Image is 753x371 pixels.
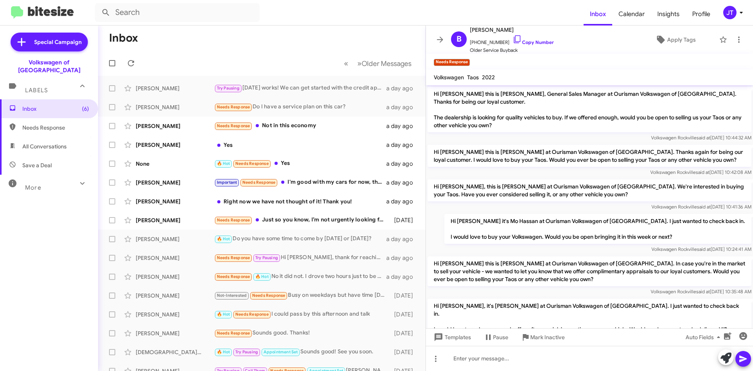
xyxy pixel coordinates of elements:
[22,143,67,150] span: All Conversations
[697,246,711,252] span: said at
[697,204,711,210] span: said at
[252,293,286,298] span: Needs Response
[651,246,751,252] span: Volkswagen Rockville [DATE] 10:24:41 AM
[214,253,386,262] div: Hi [PERSON_NAME], thank for reaching out. Unfortunately, no. We close the deal [DATE]. In the mea...
[353,55,416,71] button: Next
[717,6,744,19] button: JT
[386,122,419,130] div: a day ago
[235,312,269,317] span: Needs Response
[584,3,612,26] span: Inbox
[217,349,230,355] span: 🔥 Hot
[217,104,250,110] span: Needs Response
[22,105,89,113] span: Inbox
[470,35,554,46] span: [PHONE_NUMBER]
[427,145,751,167] p: Hi [PERSON_NAME] this is [PERSON_NAME] at Ourisman Volkswagen of [GEOGRAPHIC_DATA]. Thanks again ...
[11,33,88,51] a: Special Campaign
[470,25,554,35] span: [PERSON_NAME]
[214,84,386,93] div: [DATE] works! We can get started with the credit application.
[386,235,419,243] div: a day ago
[25,184,41,191] span: More
[386,179,419,186] div: a day ago
[214,347,390,356] div: Sounds good! See you soon.
[136,254,214,262] div: [PERSON_NAME]
[482,74,495,81] span: 2022
[217,255,250,260] span: Needs Response
[22,124,89,132] span: Needs Response
[390,216,419,224] div: [DATE]
[434,59,470,66] small: Needs Response
[390,329,419,337] div: [DATE]
[339,55,353,71] button: Previous
[612,3,651,26] a: Calendar
[390,292,419,300] div: [DATE]
[136,273,214,281] div: [PERSON_NAME]
[470,46,554,54] span: Older Service Buyback
[214,291,390,300] div: Busy on weekdays but have time [DATE]/[DATE]. However it would be nice to agree on numbers before...
[513,39,554,45] a: Copy Number
[109,32,138,44] h1: Inbox
[426,330,477,344] button: Templates
[493,330,508,344] span: Pause
[651,289,751,294] span: Volkswagen Rockville [DATE] 10:35:48 AM
[650,169,751,175] span: Volkswagen Rockville [DATE] 10:42:08 AM
[217,180,237,185] span: Important
[386,273,419,281] div: a day ago
[697,135,710,141] span: said at
[136,103,214,111] div: [PERSON_NAME]
[434,74,464,81] span: Volkswagen
[390,348,419,356] div: [DATE]
[467,74,479,81] span: Taos
[427,299,751,344] p: Hi [PERSON_NAME], it's [PERSON_NAME] at Ourisman Volkswagen of [GEOGRAPHIC_DATA]. I just wanted t...
[357,58,362,68] span: »
[214,141,386,149] div: Yes
[136,122,214,130] div: [PERSON_NAME]
[136,160,214,168] div: None
[386,141,419,149] div: a day ago
[651,3,686,26] a: Insights
[235,161,269,166] span: Needs Response
[264,349,298,355] span: Appointment Set
[217,312,230,317] span: 🔥 Hot
[679,330,729,344] button: Auto Fields
[432,330,471,344] span: Templates
[386,160,419,168] div: a day ago
[362,59,411,68] span: Older Messages
[242,180,276,185] span: Needs Response
[515,330,571,344] button: Mark Inactive
[136,235,214,243] div: [PERSON_NAME]
[386,103,419,111] div: a day ago
[217,236,230,241] span: 🔥 Hot
[217,274,250,279] span: Needs Response
[136,348,214,356] div: [DEMOGRAPHIC_DATA][PERSON_NAME]
[136,84,214,92] div: [PERSON_NAME]
[214,121,386,130] div: Not in this economy
[217,123,250,128] span: Needs Response
[217,86,240,91] span: Try Pausing
[427,87,751,132] p: Hi [PERSON_NAME] this is [PERSON_NAME], General Sales Manager at Ourisman Volkswagen of [GEOGRAPH...
[427,179,751,201] p: Hi [PERSON_NAME], this is [PERSON_NAME] at Ourisman Volkswagen of [GEOGRAPHIC_DATA]. We're intere...
[136,329,214,337] div: [PERSON_NAME]
[386,197,419,205] div: a day ago
[214,216,390,225] div: Just so you know, I’m not urgently looking for a car — I’m only interested if the offer makes rea...
[686,3,717,26] a: Profile
[444,214,751,244] p: Hi [PERSON_NAME] it's Mo Hassan at Ourisman Volkswagen of [GEOGRAPHIC_DATA]. I just wanted to che...
[340,55,416,71] nav: Page navigation example
[136,292,214,300] div: [PERSON_NAME]
[686,330,723,344] span: Auto Fields
[255,274,269,279] span: 🔥 Hot
[217,293,247,298] span: Not-Interested
[386,84,419,92] div: a day ago
[217,161,230,166] span: 🔥 Hot
[635,33,715,47] button: Apply Tags
[217,331,250,336] span: Needs Response
[95,3,260,22] input: Search
[214,102,386,111] div: Do I have a service plan on this car?
[255,255,278,260] span: Try Pausing
[217,217,250,223] span: Needs Response
[82,105,89,113] span: (6)
[696,289,710,294] span: said at
[214,197,386,205] div: Right now we have not thought of it! Thank you!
